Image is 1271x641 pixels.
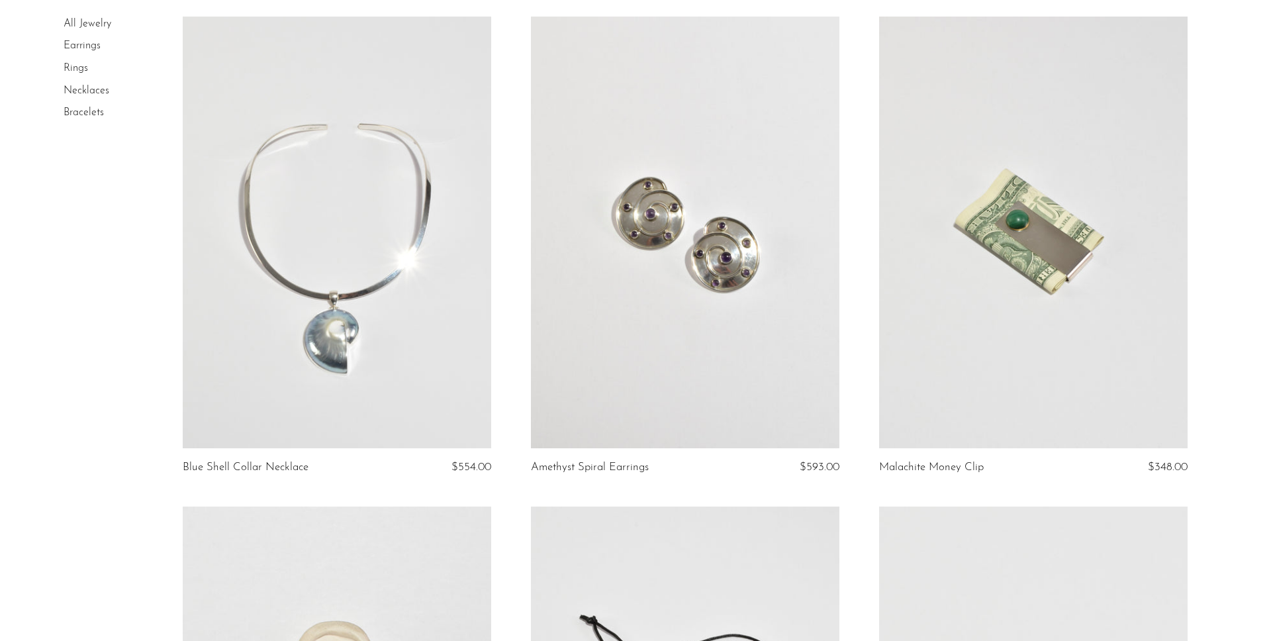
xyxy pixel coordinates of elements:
[64,107,104,118] a: Bracelets
[64,63,88,74] a: Rings
[1148,462,1188,473] span: $348.00
[879,462,984,473] a: Malachite Money Clip
[800,462,839,473] span: $593.00
[64,85,109,96] a: Necklaces
[64,19,111,29] a: All Jewelry
[64,41,101,52] a: Earrings
[451,462,491,473] span: $554.00
[531,462,649,473] a: Amethyst Spiral Earrings
[183,462,308,473] a: Blue Shell Collar Necklace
